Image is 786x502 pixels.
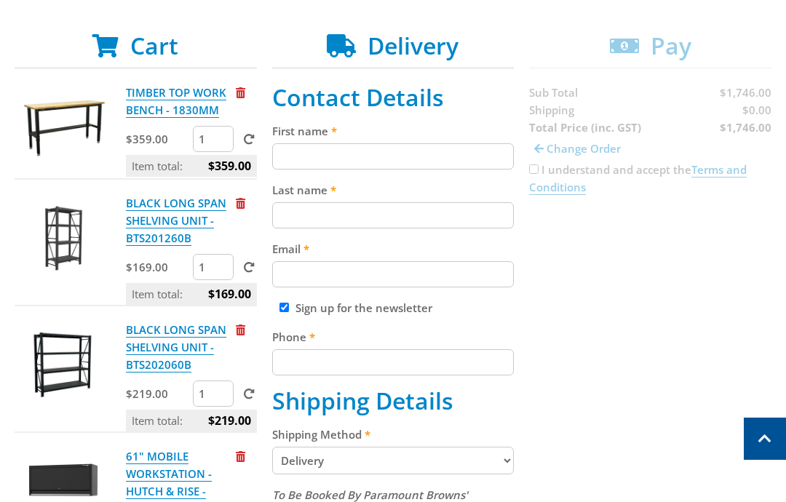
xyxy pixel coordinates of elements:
span: $359.00 [208,155,251,177]
p: Item total: [126,283,257,305]
input: Please enter your last name. [272,202,515,228]
a: Remove from cart [236,322,245,337]
select: Please select a shipping method. [272,447,515,474]
p: Item total: [126,410,257,431]
a: BLACK LONG SPAN SHELVING UNIT - BTS201260B [126,196,226,246]
em: To Be Booked By Paramount Browns' [272,487,468,502]
img: TIMBER TOP WORK BENCH - 1830MM [20,84,107,171]
a: Remove from cart [236,196,245,210]
span: Cart [130,30,178,61]
span: Delivery [368,30,458,61]
a: Remove from cart [236,449,245,463]
h2: Contact Details [272,84,515,111]
a: TIMBER TOP WORK BENCH - 1830MM [126,85,226,118]
label: Last name [272,181,515,199]
label: Phone [272,328,515,346]
label: Sign up for the newsletter [295,300,432,315]
p: $219.00 [126,385,190,402]
a: Remove from cart [236,85,245,100]
span: $219.00 [208,410,251,431]
input: Please enter your first name. [272,143,515,170]
p: $169.00 [126,258,190,276]
a: BLACK LONG SPAN SHELVING UNIT - BTS202060B [126,322,226,372]
img: BLACK LONG SPAN SHELVING UNIT - BTS202060B [20,321,107,408]
input: Please enter your email address. [272,261,515,287]
input: Please enter your telephone number. [272,349,515,375]
label: Shipping Method [272,426,515,443]
h2: Shipping Details [272,387,515,415]
label: Email [272,240,515,258]
p: Item total: [126,155,257,177]
p: $359.00 [126,130,190,148]
label: First name [272,122,515,140]
img: BLACK LONG SPAN SHELVING UNIT - BTS201260B [20,194,107,282]
span: $169.00 [208,283,251,305]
